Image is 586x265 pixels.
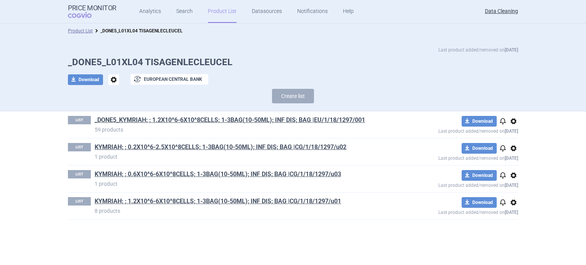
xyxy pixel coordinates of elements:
strong: [DATE] [505,47,518,53]
p: LIST [68,143,91,151]
strong: _DONE5_L01XL04 TISAGENLECLEUCEL [100,28,183,34]
p: Last product added/removed on [383,208,518,215]
p: Last product added/removed on [383,127,518,134]
p: LIST [68,116,91,124]
li: _DONE5_L01XL04 TISAGENLECLEUCEL [93,27,183,35]
h1: KYMRIAH; ; 0.2X10^6-2.5X10^8CELLS; 1-3BAG(10-50ML); INF DIS; BAG |CG/1/18/1297/u02 [95,143,383,153]
p: 1 product [95,153,383,161]
strong: [DATE] [505,183,518,188]
p: Last product added/removed on [438,46,518,54]
strong: [DATE] [505,156,518,161]
button: Create list [272,89,314,103]
li: Product List [68,27,93,35]
button: European Central Bank [130,74,208,85]
strong: Price Monitor [68,4,116,12]
p: Last product added/removed on [383,154,518,161]
button: Download [68,74,103,85]
p: 59 products [95,126,383,133]
button: Download [462,116,497,127]
a: KYMRIAH; ; 0.2X10^6-2.5X10^8CELLS; 1-3BAG(10-50ML); INF DIS; BAG |CG/1/18/1297/u02 [95,143,346,151]
a: Product List [68,28,93,34]
p: 8 products [95,207,383,215]
p: Last product added/removed on [383,181,518,188]
strong: [DATE] [505,128,518,134]
button: Download [462,143,497,154]
span: COGVIO [68,12,102,18]
p: LIST [68,197,91,206]
a: KYMRIAH; ; 1.2X10^6-6X10^8CELLS; 1-3BAG(10-50ML); INF DIS; BAG |CG/1/18/1297/u01 [95,197,341,206]
h1: _DONE5_KYMRIAH; ; 1.2X10^6-6X10^8CELLS; 1-3BAG(10-50ML); INF DIS; BAG |EU/1/18/1297/001 [95,116,383,126]
button: Download [462,197,497,208]
a: Price MonitorCOGVIO [68,4,116,19]
h1: KYMRIAH; ; 0.6X10^6-6X10^8CELLS; 1-3BAG(10-50ML); INF DIS; BAG |CG/1/18/1297/u03 [95,170,383,180]
a: _DONE5_KYMRIAH; ; 1.2X10^6-6X10^8CELLS; 1-3BAG(10-50ML); INF DIS; BAG |EU/1/18/1297/001 [95,116,365,124]
p: 1 product [95,180,383,188]
button: Download [462,170,497,181]
h1: _DONE5_L01XL04 TISAGENLECLEUCEL [68,57,518,68]
strong: [DATE] [505,210,518,215]
h1: KYMRIAH; ; 1.2X10^6-6X10^8CELLS; 1-3BAG(10-50ML); INF DIS; BAG |CG/1/18/1297/u01 [95,197,383,207]
a: KYMRIAH; ; 0.6X10^6-6X10^8CELLS; 1-3BAG(10-50ML); INF DIS; BAG |CG/1/18/1297/u03 [95,170,341,178]
p: LIST [68,170,91,178]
